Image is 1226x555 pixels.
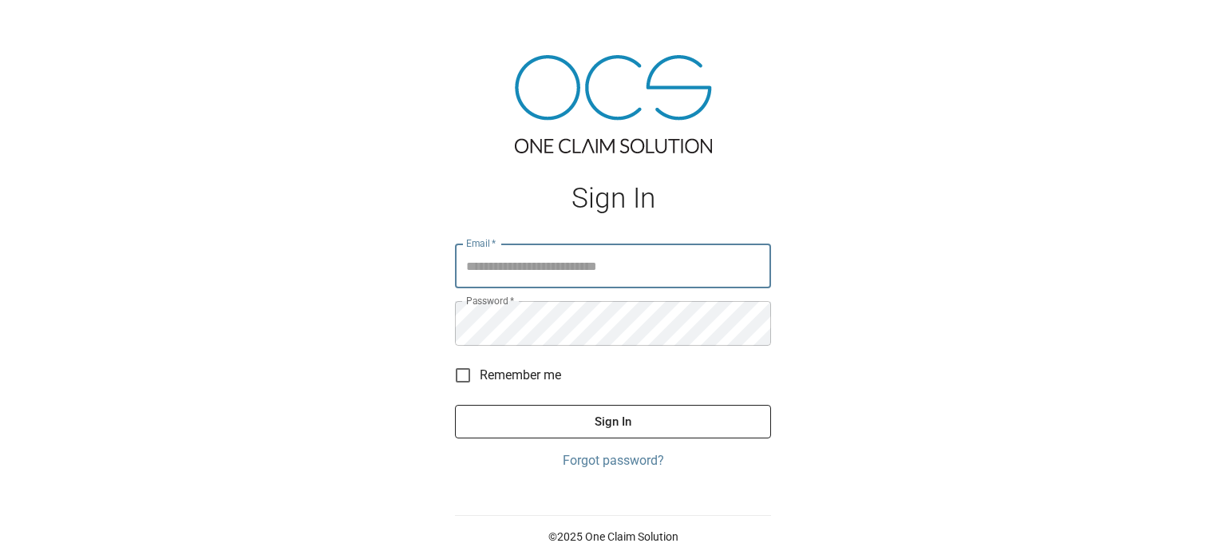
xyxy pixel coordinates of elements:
label: Password [466,294,514,307]
img: ocs-logo-white-transparent.png [19,10,83,42]
img: ocs-logo-tra.png [515,55,712,153]
button: Sign In [455,405,771,438]
span: Remember me [480,366,561,385]
a: Forgot password? [455,451,771,470]
p: © 2025 One Claim Solution [455,529,771,545]
h1: Sign In [455,182,771,215]
label: Email [466,236,496,250]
